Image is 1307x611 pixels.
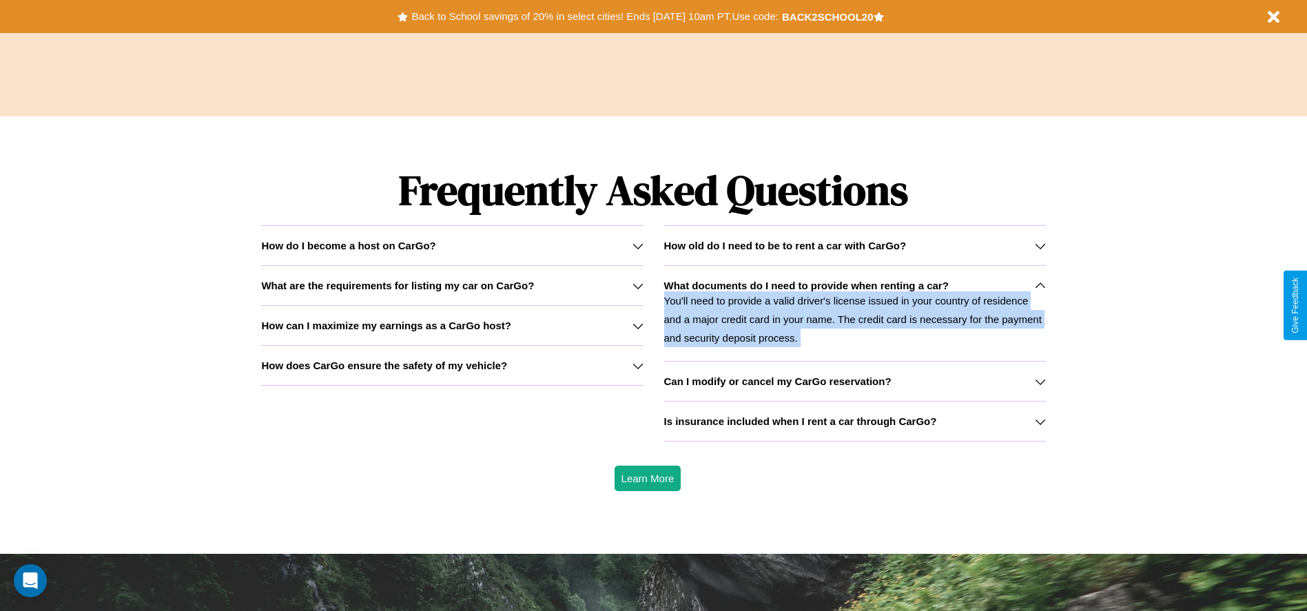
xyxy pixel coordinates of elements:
[664,415,937,427] h3: Is insurance included when I rent a car through CarGo?
[615,466,681,491] button: Learn More
[261,155,1045,225] h1: Frequently Asked Questions
[261,320,511,331] h3: How can I maximize my earnings as a CarGo host?
[664,240,907,251] h3: How old do I need to be to rent a car with CarGo?
[664,280,949,291] h3: What documents do I need to provide when renting a car?
[408,7,781,26] button: Back to School savings of 20% in select cities! Ends [DATE] 10am PT.Use code:
[14,564,47,597] div: Open Intercom Messenger
[1290,278,1300,333] div: Give Feedback
[664,291,1046,347] p: You'll need to provide a valid driver's license issued in your country of residence and a major c...
[261,240,435,251] h3: How do I become a host on CarGo?
[261,360,507,371] h3: How does CarGo ensure the safety of my vehicle?
[782,11,874,23] b: BACK2SCHOOL20
[664,375,892,387] h3: Can I modify or cancel my CarGo reservation?
[261,280,534,291] h3: What are the requirements for listing my car on CarGo?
